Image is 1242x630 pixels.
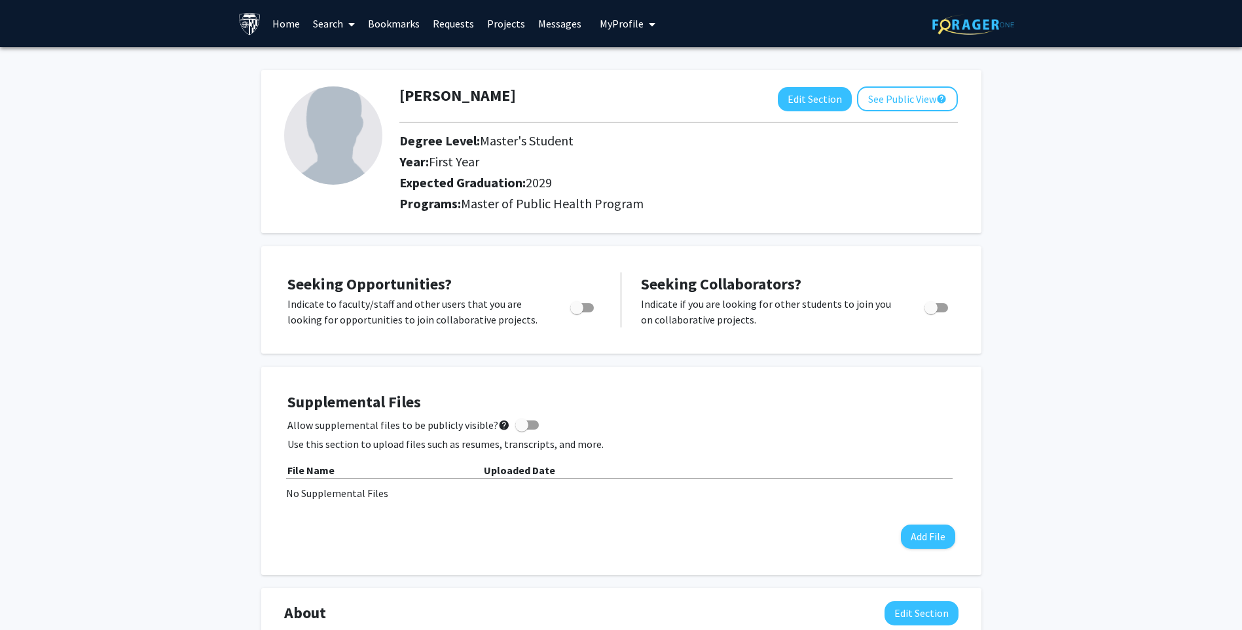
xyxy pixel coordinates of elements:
[481,1,532,46] a: Projects
[286,485,957,501] div: No Supplemental Files
[399,133,845,149] h2: Degree Level:
[287,296,545,327] p: Indicate to faculty/staff and other users that you are looking for opportunities to join collabor...
[565,296,601,316] div: Toggle
[1036,558,1206,578] div: Success
[526,174,552,191] span: 2029
[287,393,955,412] h4: Supplemental Files
[306,1,361,46] a: Search
[857,86,958,111] button: See Public View
[426,1,481,46] a: Requests
[429,153,479,170] span: First Year
[778,87,852,111] button: Edit Section
[484,464,555,477] b: Uploaded Date
[885,601,959,625] button: Edit About
[932,14,1014,35] img: ForagerOne Logo
[532,1,588,46] a: Messages
[284,601,326,625] span: About
[901,525,955,549] button: Add File
[266,1,306,46] a: Home
[936,91,947,107] mat-icon: help
[287,464,335,477] b: File Name
[600,17,644,30] span: My Profile
[361,1,426,46] a: Bookmarks
[641,296,900,327] p: Indicate if you are looking for other students to join you on collaborative projects.
[1036,578,1206,604] div: Your account has been successfully created!
[399,175,845,191] h2: Expected Graduation:
[399,196,958,212] h2: Programs:
[641,274,801,294] span: Seeking Collaborators?
[284,86,382,185] img: Profile Picture
[287,417,510,433] span: Allow supplemental files to be publicly visible?
[461,195,644,212] span: Master of Public Health Program
[399,86,516,105] h1: [PERSON_NAME]
[10,571,56,620] iframe: Chat
[480,132,574,149] span: Master's Student
[919,296,955,316] div: Toggle
[399,154,845,170] h2: Year:
[238,12,261,35] img: Johns Hopkins University Logo
[287,274,452,294] span: Seeking Opportunities?
[498,417,510,433] mat-icon: help
[287,436,955,452] p: Use this section to upload files such as resumes, transcripts, and more.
